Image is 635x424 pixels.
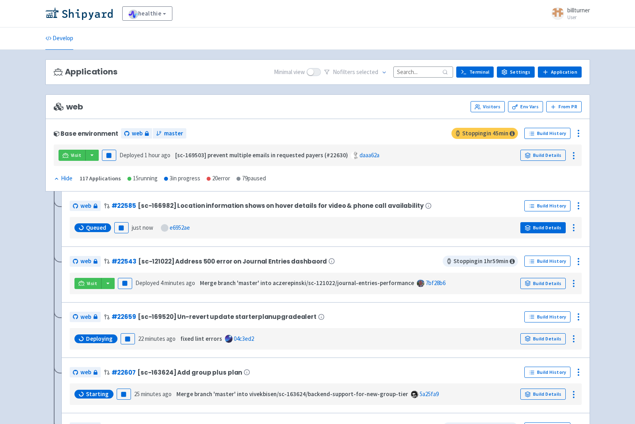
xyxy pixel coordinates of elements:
[138,202,424,209] span: [sc-166982] Location information shows on hover details for video & phone call availability
[356,68,378,76] span: selected
[70,256,101,267] a: web
[520,389,566,400] a: Build Details
[135,279,195,287] span: Deployed
[80,313,91,322] span: web
[117,389,131,400] button: Pause
[520,278,566,289] a: Build Details
[80,174,121,183] div: 117 Applications
[145,151,170,159] time: 1 hour ago
[520,222,566,233] a: Build Details
[119,151,170,159] span: Deployed
[111,313,136,321] a: #22659
[164,174,200,183] div: 3 in progress
[54,67,117,76] h3: Applications
[111,201,136,210] a: #22585
[420,390,439,398] a: 5a25fa9
[87,280,97,287] span: Visit
[111,257,137,266] a: #22543
[393,66,453,77] input: Search...
[547,7,590,20] a: billturner User
[45,27,73,50] a: Develop
[520,150,566,161] a: Build Details
[524,311,571,322] a: Build History
[70,367,101,378] a: web
[122,6,173,21] a: healthie
[138,335,176,342] time: 22 minutes ago
[175,151,348,159] strong: [sc-169503] prevent multiple emails in requested payers (#22630)
[54,102,83,111] span: web
[426,279,445,287] a: 7bf28b6
[114,222,129,233] button: Pause
[127,174,158,183] div: 15 running
[71,152,81,158] span: Visit
[164,129,183,138] span: master
[54,174,72,183] div: Hide
[86,224,106,232] span: Queued
[170,224,190,231] a: e6952ae
[86,335,113,343] span: Deploying
[497,66,535,78] a: Settings
[80,257,91,266] span: web
[524,367,571,378] a: Build History
[524,256,571,267] a: Build History
[80,201,91,211] span: web
[176,390,408,398] strong: Merge branch 'master' into vivekbisen/sc-163624/backend-support-for-new-group-tier
[333,68,378,77] span: No filter s
[121,333,135,344] button: Pause
[508,101,543,112] a: Env Vars
[180,335,222,342] strong: fixed lint errors
[567,15,590,20] small: User
[138,313,317,320] span: [sc-169520] Un-revert update starterplanupgradealert
[70,201,101,211] a: web
[234,335,254,342] a: 04c3ed2
[80,368,91,377] span: web
[524,128,571,139] a: Build History
[538,66,581,78] a: Application
[59,150,86,161] a: Visit
[132,224,153,231] time: just now
[138,258,327,265] span: [sc-121022] Address 500 error on Journal Entries dashbaord
[54,174,73,183] button: Hide
[54,130,118,137] div: Base environment
[451,128,518,139] span: Stopping in 45 min
[137,369,242,376] span: [sc-163624] Add group plus plan
[153,128,186,139] a: master
[524,200,571,211] a: Build History
[546,101,582,112] button: From PR
[132,129,143,138] span: web
[200,279,414,287] strong: Merge branch 'master' into aczerepinski/sc-121022/journal-entries-performance
[86,390,109,398] span: Starting
[207,174,230,183] div: 20 error
[70,312,101,322] a: web
[45,7,113,20] img: Shipyard logo
[567,6,590,14] span: billturner
[236,174,266,183] div: 79 paused
[160,279,195,287] time: 4 minutes ago
[111,368,136,377] a: #22607
[118,278,132,289] button: Pause
[121,128,152,139] a: web
[443,256,518,267] span: Stopping in 1 hr 59 min
[274,68,305,77] span: Minimal view
[102,150,116,161] button: Pause
[471,101,505,112] a: Visitors
[134,390,172,398] time: 25 minutes ago
[74,278,102,289] a: Visit
[360,151,379,159] a: daaa62a
[456,66,494,78] a: Terminal
[520,333,566,344] a: Build Details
